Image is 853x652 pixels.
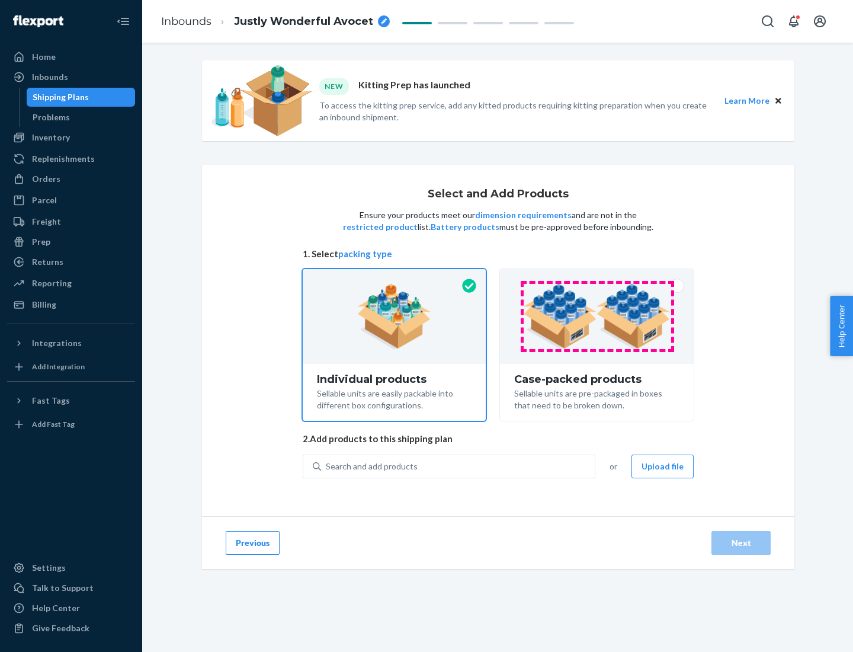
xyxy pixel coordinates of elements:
a: Add Fast Tag [7,415,135,434]
div: Fast Tags [32,395,70,407]
button: Integrations [7,334,135,353]
button: Fast Tags [7,391,135,410]
div: Parcel [32,194,57,206]
a: Problems [27,108,136,127]
img: Flexport logo [13,15,63,27]
a: Inventory [7,128,135,147]
a: Talk to Support [7,579,135,597]
button: Help Center [830,296,853,356]
span: 1. Select [303,248,694,260]
ol: breadcrumbs [152,4,399,39]
span: Justly Wonderful Avocet [234,14,373,30]
a: Home [7,47,135,66]
a: Inbounds [7,68,135,87]
button: Give Feedback [7,619,135,638]
a: Replenishments [7,149,135,168]
a: Returns [7,253,135,271]
a: Reporting [7,274,135,293]
a: Billing [7,295,135,314]
button: Learn More [724,94,769,107]
button: packing type [338,248,392,260]
div: Freight [32,216,61,228]
span: 2. Add products to this shipping plan [303,433,694,445]
div: Case-packed products [514,373,679,385]
div: Inbounds [32,71,68,83]
button: Open notifications [782,9,806,33]
div: Help Center [32,602,80,614]
a: Settings [7,558,135,577]
div: Returns [32,256,63,268]
p: To access the kitting prep service, add any kitted products requiring kitting preparation when yo... [319,100,714,123]
button: Close Navigation [111,9,135,33]
div: Reporting [32,277,72,289]
button: dimension requirements [475,209,572,221]
div: Sellable units are easily packable into different box configurations. [317,385,472,411]
button: Open Search Box [756,9,780,33]
a: Prep [7,232,135,251]
div: Billing [32,299,56,311]
a: Parcel [7,191,135,210]
div: NEW [319,78,349,94]
div: Search and add products [326,461,418,472]
button: Previous [226,531,280,555]
button: restricted product [343,221,418,233]
div: Settings [32,562,66,574]
p: Ensure your products meet our and are not in the list. must be pre-approved before inbounding. [342,209,655,233]
h1: Select and Add Products [428,188,569,200]
div: Next [721,537,761,549]
div: Sellable units are pre-packaged in boxes that need to be broken down. [514,385,679,411]
button: Upload file [631,455,694,478]
div: Add Fast Tag [32,419,75,429]
div: Home [32,51,56,63]
button: Close [772,94,785,107]
img: individual-pack.facf35554cb0f1810c75b2bd6df2d64e.png [357,284,431,349]
a: Help Center [7,599,135,618]
div: Talk to Support [32,582,94,594]
div: Problems [33,111,70,123]
button: Next [711,531,771,555]
div: Individual products [317,373,472,385]
span: or [610,461,617,472]
div: Shipping Plans [33,91,89,103]
div: Add Integration [32,362,85,372]
a: Add Integration [7,357,135,376]
a: Freight [7,212,135,231]
a: Shipping Plans [27,88,136,107]
p: Kitting Prep has launched [358,78,470,94]
div: Give Feedback [32,622,89,634]
a: Orders [7,170,135,188]
button: Open account menu [808,9,832,33]
button: Battery products [431,221,499,233]
a: Inbounds [161,15,211,28]
img: case-pack.59cecea509d18c883b923b81aeac6d0b.png [523,284,671,349]
div: Replenishments [32,153,95,165]
div: Orders [32,173,60,185]
div: Integrations [32,337,82,349]
div: Prep [32,236,50,248]
div: Inventory [32,132,70,143]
